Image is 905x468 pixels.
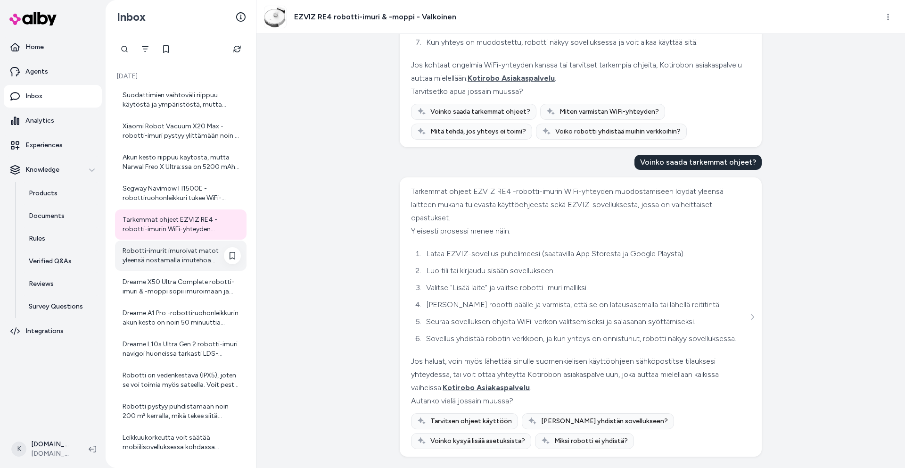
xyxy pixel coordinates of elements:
div: Robotti-imurit imuroivat matot yleensä nostamalla imutehoa mattojen päällä ja käyttämällä sivuhar... [123,246,241,265]
div: Dreame A1 Pro -robottiruohonleikkurin akun kesto on noin 50 minuuttia yhdellä latauksella. Lataus... [123,309,241,327]
h2: Inbox [117,10,146,24]
p: [DOMAIN_NAME] Shopify [31,440,74,449]
div: Leikkuukorkeutta voit säätää mobiilisovelluksessa kohdassa Asetukset > RUOHONLEIKKURI > Leikkuuko... [123,433,241,452]
p: Reviews [29,279,54,289]
a: Suodattimien vaihtoväli riippuu käytöstä ja ympäristöstä, mutta yleisesti suositellaan HEPA-suoda... [115,85,247,115]
a: Experiences [4,134,102,157]
div: Segway Navimow H1500E -robottiruohonleikkuri tukee WiFi-yhteyttä yhdellä 2,4 GHz verkolla kerrall... [123,184,241,203]
p: Survey Questions [29,302,83,311]
a: Segway Navimow H1500E -robottiruohonleikkuri tukee WiFi-yhteyttä yhdellä 2,4 GHz verkolla kerrall... [115,178,247,209]
p: Inbox [25,92,42,101]
a: Robotti pystyy puhdistamaan noin 200 m² kerralla, mikä tekee siitä sopivan isoihin asuntoihin. [115,396,247,426]
li: Luo tili tai kirjaudu sisään sovellukseen. [423,264,748,277]
div: Voinko saada tarkemmat ohjeet? [634,155,762,170]
div: Tarkemmat ohjeet EZVIZ RE4 -robotti-imurin WiFi-yhteyden muodostamiseen löydät yleensä laitteen m... [411,185,748,225]
a: Tarkemmat ohjeet EZVIZ RE4 -robotti-imurin WiFi-yhteyden muodostamiseen löydät yleensä laitteen m... [115,209,247,240]
li: Kun yhteys on muodostettu, robotti näkyy sovelluksessa ja voit alkaa käyttää sitä. [423,36,748,49]
span: Kotirobo Asiakaspalvelu [468,74,555,83]
a: Leikkuukorkeutta voit säätää mobiilisovelluksessa kohdassa Asetukset > RUOHONLEIKKURI > Leikkuuko... [115,427,247,458]
a: Agents [4,60,102,83]
button: Refresh [228,40,247,58]
a: Integrations [4,320,102,343]
div: Xiaomi Robot Vacuum X20 Max -robotti-imuri pystyy ylittämään noin 2 cm korkuiset kynnykset. Se tu... [123,122,241,141]
p: Documents [29,211,65,221]
button: See more [747,311,758,323]
a: Analytics [4,109,102,132]
li: [PERSON_NAME] robotti päälle ja varmista, että se on latausasemalla tai lähellä reititintä. [423,298,748,311]
a: Survey Questions [19,295,102,318]
a: Inbox [4,85,102,108]
a: Verified Q&As [19,250,102,273]
span: Voiko robotti yhdistää muihin verkkoihin? [555,127,681,136]
p: Home [25,42,44,52]
div: Robotti on vedenkestävä (IPX5), joten se voi toimia myös sateella. Voit pestä sen puutarhaletkull... [123,371,241,390]
span: Miten varmistan WiFi-yhteyden? [559,107,659,117]
button: Knowledge [4,159,102,181]
button: K[DOMAIN_NAME] Shopify[DOMAIN_NAME] [6,434,81,464]
div: Dreame L10s Ultra Gen 2 robotti-imuri navigoi huoneissa tarkasti LDS-laserskannauksen avulla. Se ... [123,340,241,359]
a: Dreame A1 Pro -robottiruohonleikkurin akun kesto on noin 50 minuuttia yhdellä latauksella. Lataus... [115,303,247,333]
a: Akun kesto riippuu käytöstä, mutta Narwal Freo X Ultra:ssa on 5200 mAh Li-Ion akku, joka tarjoaa ... [115,147,247,177]
div: Tarvitsetko apua jossain muussa? [411,85,748,98]
div: Jos haluat, voin myös lähettää sinulle suomenkielisen käyttöohjeen sähköpostitse tilauksesi yhtey... [411,355,748,394]
a: Dreame X50 Ultra Complete robotti-imuri & -moppi sopii imuroimaan ja moppaamaan isoja asuntoja, s... [115,272,247,302]
span: Voinko saada tarkemmat ohjeet? [430,107,530,117]
a: Reviews [19,273,102,295]
div: Dreame X50 Ultra Complete robotti-imuri & -moppi sopii imuroimaan ja moppaamaan isoja asuntoja, s... [123,277,241,296]
p: [DATE] [115,72,247,81]
p: Rules [29,234,45,243]
li: Lataa EZVIZ-sovellus puhelimeesi (saatavilla App Storesta ja Google Playsta). [423,247,748,260]
a: Robotti-imurit imuroivat matot yleensä nostamalla imutehoa mattojen päällä ja käyttämällä sivuhar... [115,241,247,271]
span: Voinko kysyä lisää asetuksista? [430,436,525,446]
p: Products [29,189,58,198]
a: Robotti on vedenkestävä (IPX5), joten se voi toimia myös sateella. Voit pestä sen puutarhaletkull... [115,365,247,395]
div: Akun kesto riippuu käytöstä, mutta Narwal Freo X Ultra:ssa on 5200 mAh Li-Ion akku, joka tarjoaa ... [123,153,241,172]
a: Documents [19,205,102,227]
img: alby Logo [9,12,57,25]
div: Suodattimien vaihtoväli riippuu käytöstä ja ympäristöstä, mutta yleisesti suositellaan HEPA-suoda... [123,91,241,109]
li: Sovellus yhdistää robotin verkkoon, ja kun yhteys on onnistunut, robotti näkyy sovelluksessa. [423,332,748,345]
div: Tarkemmat ohjeet EZVIZ RE4 -robotti-imurin WiFi-yhteyden muodostamiseen löydät yleensä laitteen m... [123,215,241,234]
p: Integrations [25,326,64,336]
li: Valitse "Lisää laite" ja valitse robotti-imuri malliksi. [423,281,748,294]
div: Autanko vielä jossain muussa? [411,394,748,408]
span: [DOMAIN_NAME] [31,449,74,459]
button: Filter [136,40,155,58]
p: Agents [25,67,48,76]
a: Xiaomi Robot Vacuum X20 Max -robotti-imuri pystyy ylittämään noin 2 cm korkuiset kynnykset. Se tu... [115,116,247,146]
p: Experiences [25,141,63,150]
p: Verified Q&As [29,257,72,266]
span: [PERSON_NAME] yhdistän sovellukseen? [541,417,668,426]
span: Kotirobo Asiakaspalvelu [443,383,530,392]
div: Yleisesti prosessi menee näin: [411,225,748,238]
h3: EZVIZ RE4 robotti-imuri & -moppi - Valkoinen [294,11,456,23]
a: Products [19,182,102,205]
span: Miksi robotti ei yhdistä? [554,436,628,446]
span: K [11,442,26,457]
p: Knowledge [25,165,59,175]
div: Jos kohtaat ongelmia WiFi-yhteyden kanssa tai tarvitset tarkempia ohjeita, Kotirobon asiakaspalve... [411,58,748,85]
a: Dreame L10s Ultra Gen 2 robotti-imuri navigoi huoneissa tarkasti LDS-laserskannauksen avulla. Se ... [115,334,247,364]
a: Home [4,36,102,58]
li: Seuraa sovelluksen ohjeita WiFi-verkon valitsemiseksi ja salasanan syöttämiseksi. [423,315,748,328]
img: EZVIZ-RE4-1.jpg [264,6,286,28]
p: Analytics [25,116,54,125]
div: Robotti pystyy puhdistamaan noin 200 m² kerralla, mikä tekee siitä sopivan isoihin asuntoihin. [123,402,241,421]
span: Tarvitsen ohjeet käyttöön [430,417,512,426]
span: Mitä tehdä, jos yhteys ei toimi? [430,127,526,136]
a: Rules [19,227,102,250]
